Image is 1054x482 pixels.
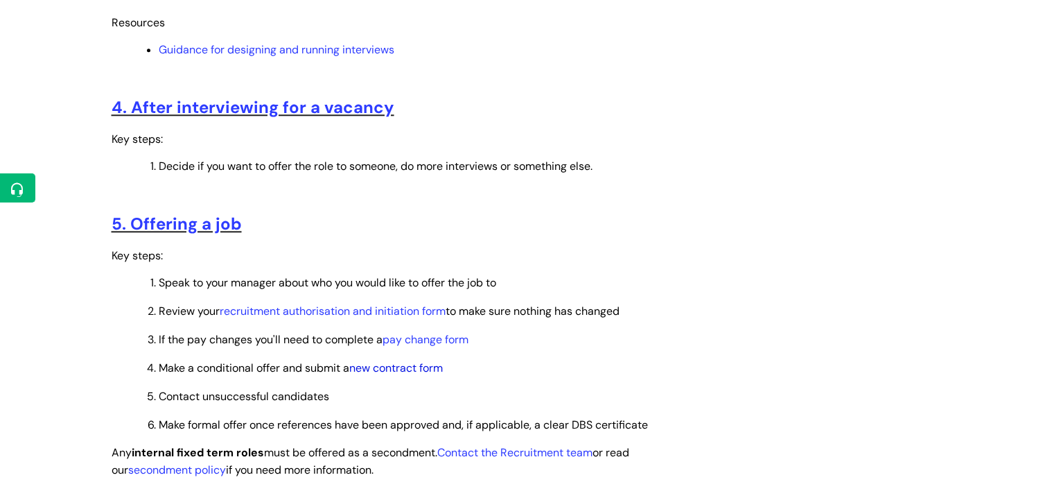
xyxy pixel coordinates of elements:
span: Make a conditional offer and submit a [159,361,443,375]
span: Resources [112,15,165,30]
a: Guidance for designing and running interviews [159,42,394,57]
span: Contact unsuccessful candidates [159,389,329,404]
a: 4. After interviewing for a vacancy [112,96,394,118]
a: secondment policy [128,463,226,477]
span: Decide if you want to offer the role to someone, do more interviews or something else. [159,159,592,173]
span: If the pay changes you'll need to complete a [159,332,468,347]
a: Contact the Recruitment team [437,445,592,460]
span: Any must be offered as a secondment. or read our if you need more information. [112,445,629,477]
a: recruitment authorisation and initiation form [220,304,446,318]
span: Speak to your manager about who you would like to offer the job to [159,275,496,290]
span: Key steps: [112,248,163,263]
strong: internal fixed term roles [132,445,264,460]
span: Key steps: [112,132,163,146]
a: 5. Offering a job [112,213,242,234]
a: pay change form [383,332,468,347]
span: Make formal offer once references have been approved and, if applicable, a clear DBS certificate [159,418,648,432]
span: Review your to make sure nothing has changed [159,304,620,318]
a: new contract form [349,361,443,375]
